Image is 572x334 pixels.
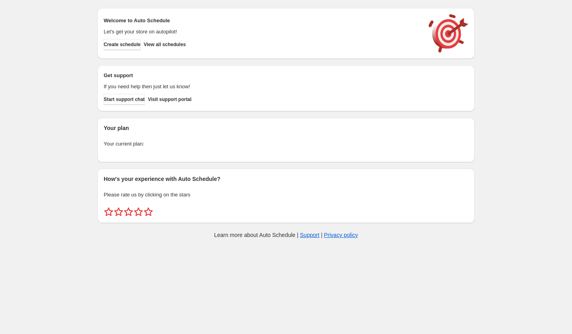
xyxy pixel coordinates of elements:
[104,28,421,36] p: Let's get your store on autopilot!
[104,83,421,91] p: If you need help then just let us know!
[144,39,186,50] button: View all schedules
[104,39,141,50] button: Create schedule
[148,96,191,103] span: Visit support portal
[300,232,319,238] a: Support
[104,175,468,183] h2: How's your experience with Auto Schedule?
[104,96,145,103] span: Start support chat
[214,231,358,239] p: Learn more about Auto Schedule | |
[104,140,468,148] p: Your current plan:
[104,41,141,48] span: Create schedule
[148,94,191,105] a: Visit support portal
[144,41,186,48] span: View all schedules
[324,232,358,238] a: Privacy policy
[104,124,468,132] h2: Your plan
[104,17,421,25] h2: Welcome to Auto Schedule
[104,72,421,80] h2: Get support
[104,191,468,199] p: Please rate us by clicking on the stars
[104,94,145,105] a: Start support chat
